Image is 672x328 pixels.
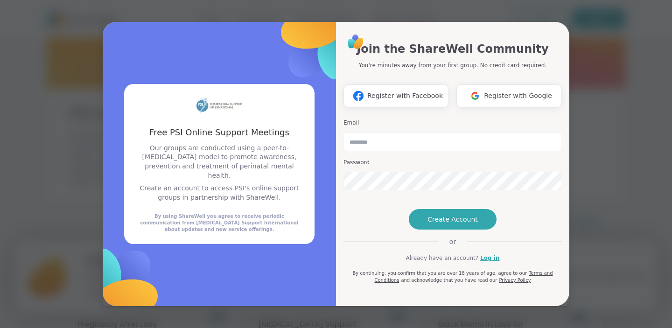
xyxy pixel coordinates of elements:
[135,126,303,138] h3: Free PSI Online Support Meetings
[409,209,497,230] button: Create Account
[438,237,467,246] span: or
[374,271,553,283] a: Terms and Conditions
[456,84,562,108] button: Register with Google
[352,271,527,276] span: By continuing, you confirm that you are over 18 years of age, agree to our
[135,144,303,180] p: Our groups are conducted using a peer-to-[MEDICAL_DATA] model to promote awareness, prevention an...
[343,84,449,108] button: Register with Facebook
[135,184,303,202] p: Create an account to access PSI's online support groups in partnership with ShareWell.
[499,278,531,283] a: Privacy Policy
[359,61,546,70] p: You're minutes away from your first group. No credit card required.
[350,87,367,105] img: ShareWell Logomark
[401,278,497,283] span: and acknowledge that you have read our
[406,254,478,262] span: Already have an account?
[343,159,562,167] h3: Password
[484,91,552,101] span: Register with Google
[196,95,243,115] img: partner logo
[135,213,303,233] div: By using ShareWell you agree to receive periodic communication from [MEDICAL_DATA] Support Intern...
[345,31,366,52] img: ShareWell Logo
[343,119,562,127] h3: Email
[367,91,443,101] span: Register with Facebook
[466,87,484,105] img: ShareWell Logomark
[357,41,548,57] h1: Join the ShareWell Community
[480,254,499,262] a: Log in
[427,215,478,224] span: Create Account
